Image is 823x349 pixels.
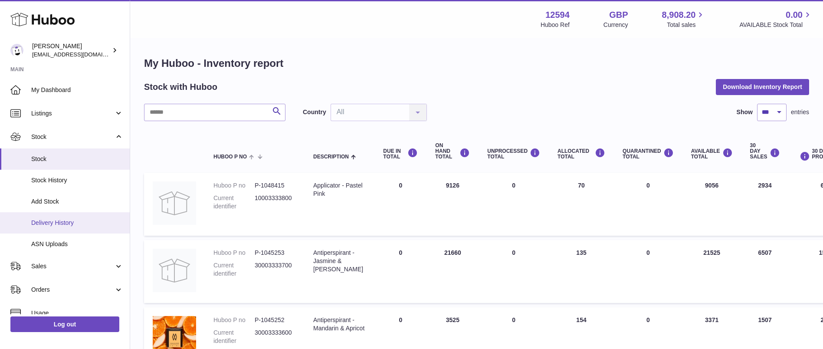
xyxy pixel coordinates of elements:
[603,21,628,29] div: Currency
[213,194,255,211] dt: Current identifier
[549,173,614,236] td: 70
[791,108,809,116] span: entries
[32,51,128,58] span: [EMAIL_ADDRESS][DOMAIN_NAME]
[609,9,628,21] strong: GBP
[31,176,123,184] span: Stock History
[153,181,196,225] img: product image
[750,143,780,160] div: 30 DAY SALES
[313,154,349,160] span: Description
[374,173,426,236] td: 0
[646,182,650,189] span: 0
[313,249,366,273] div: Antiperspirant - Jasmine & [PERSON_NAME]
[213,181,255,190] dt: Huboo P no
[541,21,570,29] div: Huboo Ref
[549,240,614,303] td: 135
[303,108,326,116] label: Country
[31,155,123,163] span: Stock
[313,181,366,198] div: Applicator - Pastel Pink
[31,109,114,118] span: Listings
[255,194,296,211] dd: 10003333800
[213,316,255,324] dt: Huboo P no
[737,108,753,116] label: Show
[435,143,470,160] div: ON HAND Total
[426,173,479,236] td: 9126
[682,240,741,303] td: 21525
[144,81,217,93] h2: Stock with Huboo
[739,9,813,29] a: 0.00 AVAILABLE Stock Total
[255,329,296,345] dd: 30003333600
[32,42,110,59] div: [PERSON_NAME]
[691,148,733,160] div: AVAILABLE Total
[313,316,366,333] div: Antiperspirant - Mandarin & Apricot
[213,261,255,278] dt: Current identifier
[255,181,296,190] dd: P-1048415
[255,316,296,324] dd: P-1045252
[213,154,247,160] span: Huboo P no
[213,329,255,345] dt: Current identifier
[255,261,296,278] dd: 30003333700
[144,56,809,70] h1: My Huboo - Inventory report
[479,240,549,303] td: 0
[426,240,479,303] td: 21660
[31,133,114,141] span: Stock
[667,21,705,29] span: Total sales
[786,9,803,21] span: 0.00
[646,316,650,323] span: 0
[741,173,789,236] td: 2934
[31,219,123,227] span: Delivery History
[741,240,789,303] td: 6507
[374,240,426,303] td: 0
[739,21,813,29] span: AVAILABLE Stock Total
[487,148,540,160] div: UNPROCESSED Total
[31,286,114,294] span: Orders
[31,240,123,248] span: ASN Uploads
[479,173,549,236] td: 0
[682,173,741,236] td: 9056
[31,262,114,270] span: Sales
[10,44,23,57] img: internalAdmin-12594@internal.huboo.com
[623,148,674,160] div: QUARANTINED Total
[153,249,196,292] img: product image
[662,9,696,21] span: 8,908.20
[716,79,809,95] button: Download Inventory Report
[31,198,123,206] span: Add Stock
[31,86,123,94] span: My Dashboard
[545,9,570,21] strong: 12594
[646,249,650,256] span: 0
[213,249,255,257] dt: Huboo P no
[662,9,706,29] a: 8,908.20 Total sales
[10,316,119,332] a: Log out
[383,148,418,160] div: DUE IN TOTAL
[557,148,605,160] div: ALLOCATED Total
[255,249,296,257] dd: P-1045253
[31,309,123,317] span: Usage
